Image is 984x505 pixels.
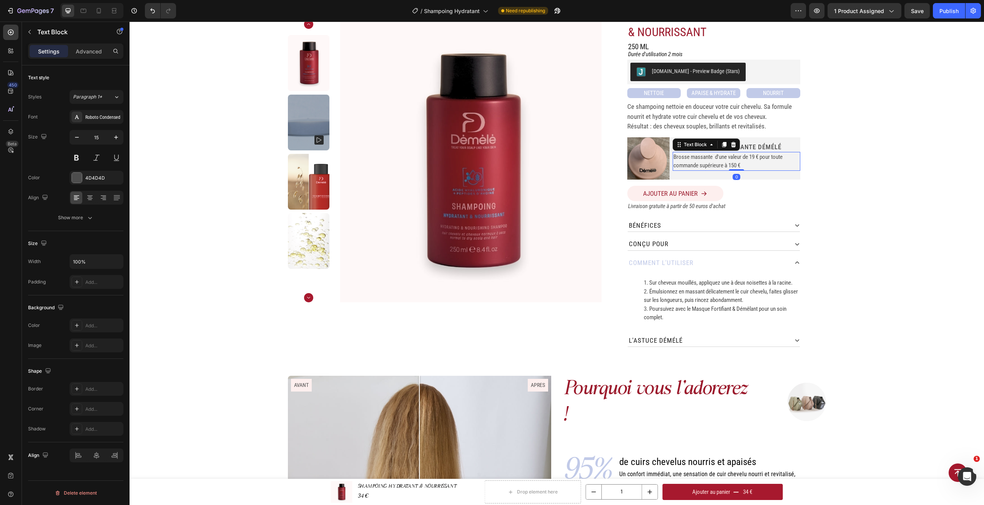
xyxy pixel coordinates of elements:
[28,278,46,285] div: Padding
[85,279,121,286] div: Add...
[514,168,568,176] div: Ajouter au panier
[499,181,596,188] i: Livraison gratuite à partir de 50 euros d'achat
[499,29,553,36] i: Durée d'utilisation 2 mois
[70,255,123,268] input: Auto
[28,385,43,392] div: Border
[498,101,637,108] p: Résultat : des cheveux souples, brillants et revitalisés.
[498,164,594,180] button: Ajouter au panier
[544,131,670,148] p: Brosse massante d'une valeur de 19 € pour toute commande supérieure à 150 €
[958,467,976,486] iframe: Intercom live chat
[76,47,102,55] p: Advanced
[558,67,610,76] p: APAISE & HYDRATE
[28,193,50,203] div: Align
[553,120,579,127] div: Text Block
[398,357,419,370] div: APRES
[658,361,696,400] img: image_demo.jpg
[939,7,959,15] div: Publish
[28,238,48,249] div: Size
[37,27,103,37] p: Text Block
[904,3,930,18] button: Save
[514,284,657,300] span: Poursuivez avec le Masque Fortifiant & Démêlant pour un soin complet.
[73,93,102,100] span: Paragraph 1*
[70,90,123,104] button: Paragraph 1*
[85,406,121,413] div: Add...
[28,405,43,412] div: Corner
[175,272,184,281] button: Carousel Next Arrow
[28,450,50,461] div: Align
[28,174,40,181] div: Color
[161,357,182,370] div: AVANT
[85,342,121,349] div: Add...
[933,3,965,18] button: Publish
[498,19,520,32] h2: 250 ML
[28,303,65,313] div: Background
[58,214,94,222] div: Show more
[28,342,42,349] div: Image
[28,113,38,120] div: Font
[490,435,627,446] span: de cuirs chevelus nourris et apaisés
[501,41,616,60] button: Judge.me - Preview Badge (Stars)
[434,435,482,466] p: 95%
[828,3,901,18] button: 1 product assigned
[507,46,516,55] img: Judgeme.png
[433,354,626,409] h2: Pourquoi vous l'adorerez !
[499,67,550,76] p: NETTOIE
[85,426,121,433] div: Add...
[85,114,121,121] div: Roboto Condensed
[28,93,42,100] div: Styles
[424,7,480,15] span: Shampoing Hydratant
[506,7,545,14] span: Need republishing
[499,218,539,228] p: conçu pour
[618,67,670,76] p: NOURRIT
[28,211,123,225] button: Show more
[50,6,54,15] p: 7
[130,22,984,505] iframe: Design area
[514,267,668,282] span: Émulsionnez en massant délicatement le cuir chevelu, faites glisser sur les longueurs, puis rince...
[522,46,610,54] div: [DOMAIN_NAME] - Preview Badge (Stars)
[55,488,97,498] div: Delete element
[28,366,53,377] div: Shape
[603,152,611,158] div: 0
[28,258,41,265] div: Width
[498,250,670,307] div: Rich Text Editor. Editing area: main
[3,3,57,18] button: 7
[499,314,553,324] p: l'astuce démélé
[7,82,18,88] div: 450
[421,7,422,15] span: /
[28,322,40,329] div: Color
[499,199,532,209] p: bénéfices
[834,7,884,15] span: 1 product assigned
[85,386,121,393] div: Add...
[520,258,663,265] span: Sur cheveux mouillés, appliquez une à deux noisettes à la racine.
[498,81,662,99] p: Ce shampoing nettoie en douceur votre cuir chevelu. Sa formule nourrit et hydrate votre cuir chev...
[499,237,564,247] p: comment L'utiliser
[498,116,540,158] img: gempages_531459662973764496-531d39c1-fe8b-485b-9da0-b751037a6584.jpg
[911,8,924,14] span: Save
[28,74,49,81] div: Text style
[28,425,46,432] div: Shadow
[28,132,48,142] div: Size
[145,3,176,18] div: Undo/Redo
[6,141,18,147] div: Beta
[974,456,980,462] span: 1
[85,322,121,329] div: Add...
[38,47,60,55] p: Settings
[28,487,123,499] button: Delete element
[85,175,121,182] div: 4D4D4D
